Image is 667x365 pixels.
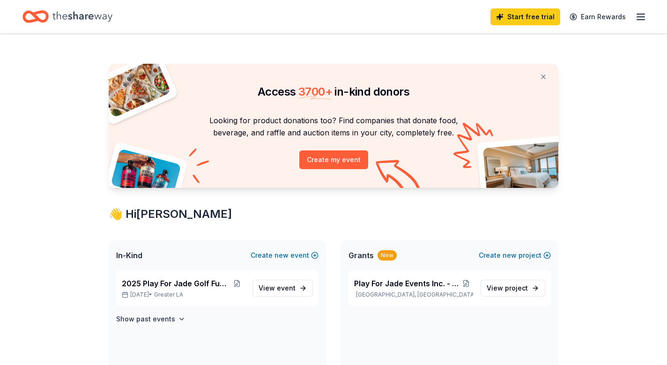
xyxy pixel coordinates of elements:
[109,207,558,222] div: 👋 Hi [PERSON_NAME]
[503,250,517,261] span: new
[348,250,374,261] span: Grants
[564,8,631,25] a: Earn Rewards
[481,280,545,297] a: View project
[487,283,528,294] span: View
[116,250,142,261] span: In-Kind
[259,283,296,294] span: View
[116,313,175,325] h4: Show past events
[299,150,368,169] button: Create my event
[354,291,473,298] p: [GEOGRAPHIC_DATA], [GEOGRAPHIC_DATA]
[298,85,332,98] span: 3700 +
[98,58,171,118] img: Pizza
[122,291,245,298] p: [DATE] •
[116,313,185,325] button: Show past events
[376,160,422,195] img: Curvy arrow
[277,284,296,292] span: event
[122,278,230,289] span: 2025 Play For Jade Golf Fundraiser
[251,250,319,261] button: Createnewevent
[22,6,112,28] a: Home
[258,85,409,98] span: Access in-kind donors
[274,250,289,261] span: new
[154,291,183,298] span: Greater LA
[505,284,528,292] span: project
[252,280,313,297] a: View event
[354,278,459,289] span: Play For Jade Events Inc. - Operations
[479,250,551,261] button: Createnewproject
[490,8,560,25] a: Start free trial
[378,250,397,261] div: New
[120,114,547,139] p: Looking for product donations too? Find companies that donate food, beverage, and raffle and auct...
